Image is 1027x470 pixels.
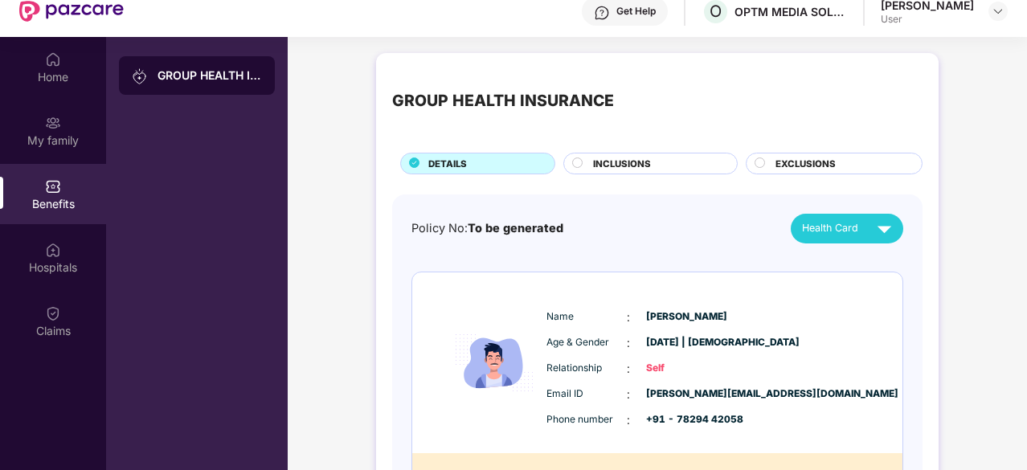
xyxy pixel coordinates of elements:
div: User [881,13,974,26]
div: OPTM MEDIA SOLUTIONS PRIVATE LIMITED [734,4,847,19]
span: [DATE] | [DEMOGRAPHIC_DATA] [646,335,726,350]
span: To be generated [468,221,563,235]
img: svg+xml;base64,PHN2ZyBpZD0iSG9tZSIgeG1sbnM9Imh0dHA6Ly93d3cudzMub3JnLzIwMDAvc3ZnIiB3aWR0aD0iMjAiIG... [45,51,61,67]
img: svg+xml;base64,PHN2ZyBpZD0iRHJvcGRvd24tMzJ4MzIiIHhtbG5zPSJodHRwOi8vd3d3LnczLm9yZy8yMDAwL3N2ZyIgd2... [992,5,1004,18]
img: svg+xml;base64,PHN2ZyBpZD0iSG9zcGl0YWxzIiB4bWxucz0iaHR0cDovL3d3dy53My5vcmcvMjAwMC9zdmciIHdpZHRoPS... [45,242,61,258]
span: Email ID [546,386,627,402]
img: svg+xml;base64,PHN2ZyBpZD0iSGVscC0zMngzMiIgeG1sbnM9Imh0dHA6Ly93d3cudzMub3JnLzIwMDAvc3ZnIiB3aWR0aD... [594,5,610,21]
span: Phone number [546,412,627,427]
span: Name [546,309,627,325]
div: GROUP HEALTH INSURANCE [158,67,262,84]
button: Health Card [791,214,903,243]
img: svg+xml;base64,PHN2ZyBpZD0iQmVuZWZpdHMiIHhtbG5zPSJodHRwOi8vd3d3LnczLm9yZy8yMDAwL3N2ZyIgd2lkdGg9Ij... [45,178,61,194]
span: Health Card [802,220,858,236]
span: : [627,411,630,429]
img: New Pazcare Logo [19,1,124,22]
span: [PERSON_NAME][EMAIL_ADDRESS][DOMAIN_NAME] [646,386,726,402]
div: Get Help [616,5,656,18]
div: GROUP HEALTH INSURANCE [392,88,614,113]
img: svg+xml;base64,PHN2ZyBpZD0iQ2xhaW0iIHhtbG5zPSJodHRwOi8vd3d3LnczLm9yZy8yMDAwL3N2ZyIgd2lkdGg9IjIwIi... [45,305,61,321]
span: Self [646,361,726,376]
span: EXCLUSIONS [775,157,836,171]
span: Age & Gender [546,335,627,350]
span: O [710,2,722,21]
span: : [627,309,630,326]
img: svg+xml;base64,PHN2ZyB3aWR0aD0iMjAiIGhlaWdodD0iMjAiIHZpZXdCb3g9IjAgMCAyMCAyMCIgZmlsbD0ibm9uZSIgeG... [132,68,148,84]
span: DETAILS [428,157,467,171]
img: icon [446,296,542,429]
span: Relationship [546,361,627,376]
span: +91 - 78294 42058 [646,412,726,427]
img: svg+xml;base64,PHN2ZyB4bWxucz0iaHR0cDovL3d3dy53My5vcmcvMjAwMC9zdmciIHZpZXdCb3g9IjAgMCAyNCAyNCIgd2... [870,215,898,243]
div: Policy No: [411,219,563,238]
span: : [627,334,630,352]
span: [PERSON_NAME] [646,309,726,325]
img: svg+xml;base64,PHN2ZyB3aWR0aD0iMjAiIGhlaWdodD0iMjAiIHZpZXdCb3g9IjAgMCAyMCAyMCIgZmlsbD0ibm9uZSIgeG... [45,115,61,131]
span: : [627,386,630,403]
span: : [627,360,630,378]
span: INCLUSIONS [593,157,651,171]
